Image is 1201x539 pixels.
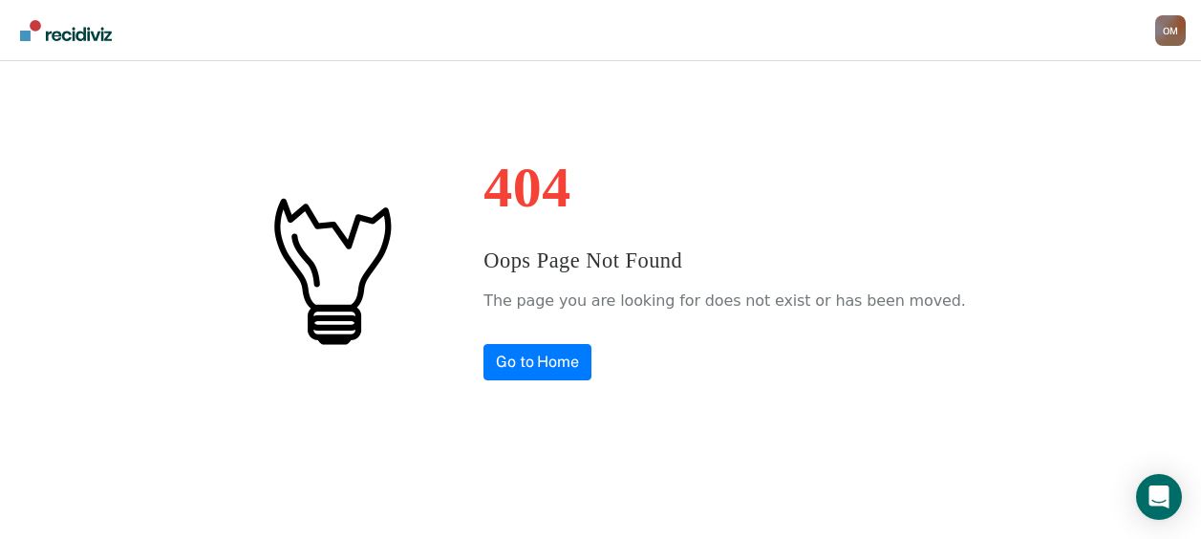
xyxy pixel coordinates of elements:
[483,287,965,315] p: The page you are looking for does not exist or has been moved.
[1155,15,1186,46] div: O M
[483,245,965,277] h3: Oops Page Not Found
[20,20,112,41] img: Recidiviz
[1155,15,1186,46] button: Profile dropdown button
[483,159,965,216] h1: 404
[483,344,591,380] a: Go to Home
[235,174,426,365] img: #
[1136,474,1182,520] div: Open Intercom Messenger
